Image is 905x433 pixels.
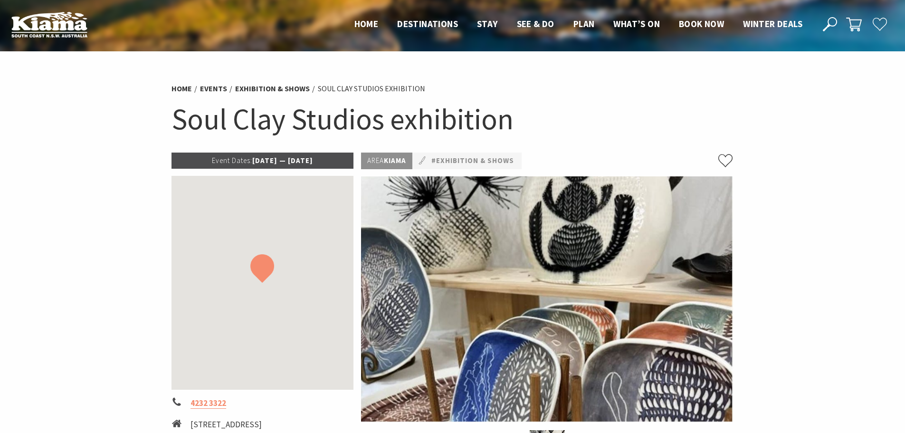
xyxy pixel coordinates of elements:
nav: Main Menu [345,17,812,32]
span: Area [367,156,384,165]
a: Home [171,84,192,94]
a: Exhibition & Shows [235,84,310,94]
span: Home [354,18,379,29]
span: What’s On [613,18,660,29]
span: Stay [477,18,498,29]
a: 4232 3322 [191,398,226,409]
span: See & Do [517,18,554,29]
a: #Exhibition & Shows [431,155,514,167]
h1: Soul Clay Studios exhibition [171,100,734,138]
span: Winter Deals [743,18,802,29]
li: [STREET_ADDRESS] [191,418,283,431]
span: Destinations [397,18,458,29]
span: Plan [573,18,595,29]
p: [DATE] — [DATE] [171,153,354,169]
img: Clay display [361,176,734,422]
li: Soul Clay Studios exhibition [318,83,425,95]
img: Kiama Logo [11,11,87,38]
p: Kiama [361,153,412,169]
span: Book now [679,18,724,29]
span: Event Dates: [212,156,252,165]
a: Events [200,84,227,94]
